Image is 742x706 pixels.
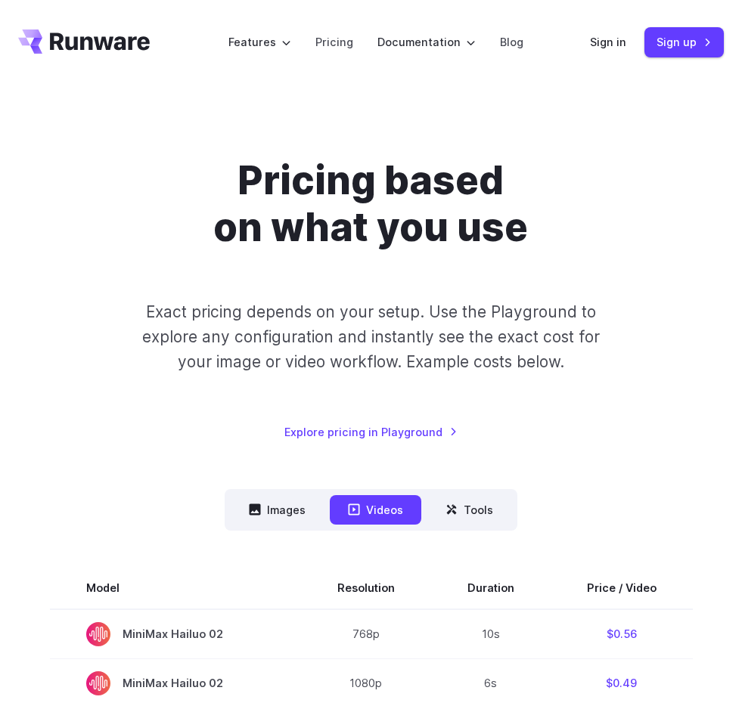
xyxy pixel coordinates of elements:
label: Documentation [377,33,476,51]
label: Features [228,33,291,51]
h1: Pricing based on what you use [88,157,653,251]
span: MiniMax Hailuo 02 [86,671,265,695]
p: Exact pricing depends on your setup. Use the Playground to explore any configuration and instantl... [124,299,618,375]
a: Blog [500,33,523,51]
th: Model [50,567,301,609]
a: Explore pricing in Playground [284,423,458,441]
span: MiniMax Hailuo 02 [86,622,265,646]
td: $0.56 [551,609,693,659]
th: Resolution [301,567,431,609]
td: 10s [431,609,551,659]
button: Images [231,495,324,525]
a: Pricing [315,33,353,51]
button: Videos [330,495,421,525]
a: Go to / [18,29,150,54]
td: 768p [301,609,431,659]
th: Duration [431,567,551,609]
a: Sign up [644,27,724,57]
a: Sign in [590,33,626,51]
th: Price / Video [551,567,693,609]
button: Tools [427,495,511,525]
